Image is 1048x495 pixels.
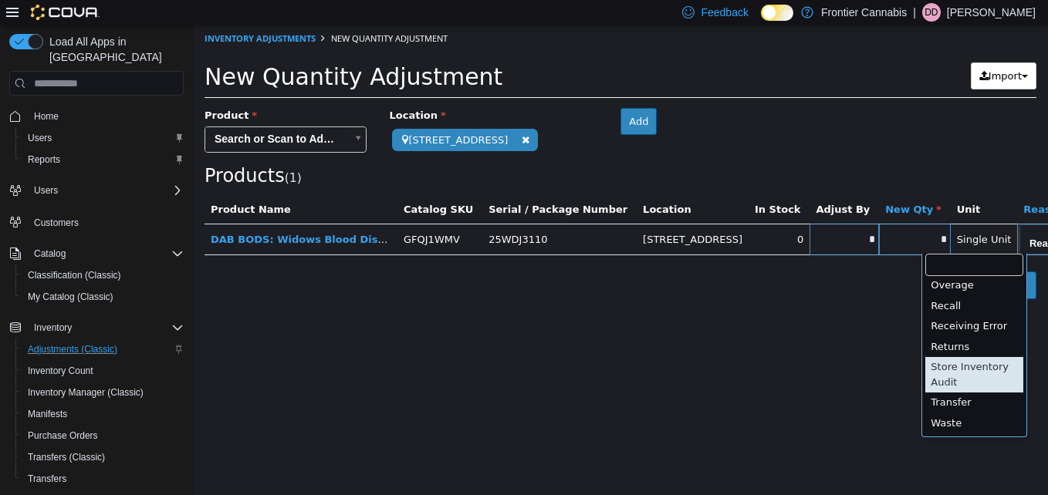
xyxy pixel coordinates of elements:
[22,426,104,445] a: Purchase Orders
[28,318,78,337] button: Inventory
[22,288,184,306] span: My Catalog (Classic)
[15,403,190,425] button: Manifests
[3,180,190,201] button: Users
[701,5,748,20] span: Feedback
[15,446,190,468] button: Transfers (Classic)
[15,360,190,382] button: Inventory Count
[15,149,190,170] button: Reports
[15,286,190,308] button: My Catalog (Classic)
[22,448,184,466] span: Transfers (Classic)
[34,247,66,260] span: Catalog
[22,383,184,402] span: Inventory Manager (Classic)
[22,448,111,466] a: Transfers (Classic)
[31,5,100,20] img: Cova
[22,150,184,169] span: Reports
[34,184,58,197] span: Users
[28,107,65,126] a: Home
[28,291,113,303] span: My Catalog (Classic)
[22,340,123,359] a: Adjustments (Classic)
[22,362,100,380] a: Inventory Count
[28,386,144,399] span: Inventory Manager (Classic)
[22,266,184,285] span: Classification (Classic)
[22,405,184,423] span: Manifests
[3,243,190,264] button: Catalog
[22,470,184,488] span: Transfers
[922,3,941,22] div: Dezirae Delill
[3,105,190,127] button: Home
[28,212,184,231] span: Customers
[15,468,190,490] button: Transfers
[732,389,830,409] div: Waste
[34,322,72,334] span: Inventory
[28,451,105,463] span: Transfers (Classic)
[913,3,916,22] p: |
[22,405,73,423] a: Manifests
[22,340,184,359] span: Adjustments (Classic)
[28,132,52,144] span: Users
[28,153,60,166] span: Reports
[15,127,190,149] button: Users
[28,318,184,337] span: Inventory
[22,426,184,445] span: Purchase Orders
[22,129,184,147] span: Users
[22,266,127,285] a: Classification (Classic)
[732,291,830,312] div: Receiving Error
[3,317,190,338] button: Inventory
[28,473,66,485] span: Transfers
[15,264,190,286] button: Classification (Classic)
[34,110,59,123] span: Home
[28,244,184,263] span: Catalog
[28,365,93,377] span: Inventory Count
[947,3,1036,22] p: [PERSON_NAME]
[925,3,938,22] span: DD
[22,150,66,169] a: Reports
[15,382,190,403] button: Inventory Manager (Classic)
[28,343,117,355] span: Adjustments (Classic)
[28,269,121,281] span: Classification (Classic)
[761,5,793,21] input: Dark Mode
[732,271,830,292] div: Recall
[22,362,184,380] span: Inventory Count
[28,408,67,420] span: Manifests
[28,244,72,263] button: Catalog
[15,425,190,446] button: Purchase Orders
[28,181,184,200] span: Users
[821,3,907,22] p: Frontier Cannabis
[3,210,190,233] button: Customers
[22,470,73,488] a: Transfers
[732,312,830,333] div: Returns
[22,288,120,306] a: My Catalog (Classic)
[34,217,79,229] span: Customers
[28,106,184,126] span: Home
[28,429,98,442] span: Purchase Orders
[22,383,150,402] a: Inventory Manager (Classic)
[28,214,85,232] a: Customers
[732,368,830,389] div: Transfer
[732,251,830,271] div: Overage
[22,129,58,147] a: Users
[732,332,830,368] div: Store Inventory Audit
[43,34,184,65] span: Load All Apps in [GEOGRAPHIC_DATA]
[28,181,64,200] button: Users
[15,338,190,360] button: Adjustments (Classic)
